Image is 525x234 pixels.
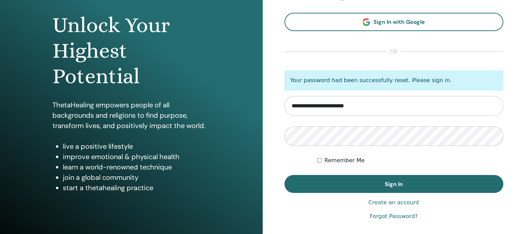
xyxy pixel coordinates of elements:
li: start a thetahealing practice [63,183,210,193]
span: Sign In [385,181,403,188]
li: live a positive lifestyle [63,141,210,152]
a: Sign In with Google [284,13,504,31]
a: Forgot Password? [370,212,418,221]
div: Keep me authenticated indefinitely or until I manually logout [317,156,503,165]
p: Your password had been successfully reset. Please sign in. [284,70,504,90]
li: learn a world-renowned technique [63,162,210,172]
h1: Unlock Your Highest Potential [52,12,210,89]
li: join a global community [63,172,210,183]
button: Sign In [284,175,504,193]
a: Create an account [368,198,419,207]
span: Sign In with Google [373,18,425,26]
label: Remember Me [324,156,365,165]
li: improve emotional & physical health [63,152,210,162]
p: ThetaHealing empowers people of all backgrounds and religions to find purpose, transform lives, a... [52,100,210,131]
span: or [387,48,401,56]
